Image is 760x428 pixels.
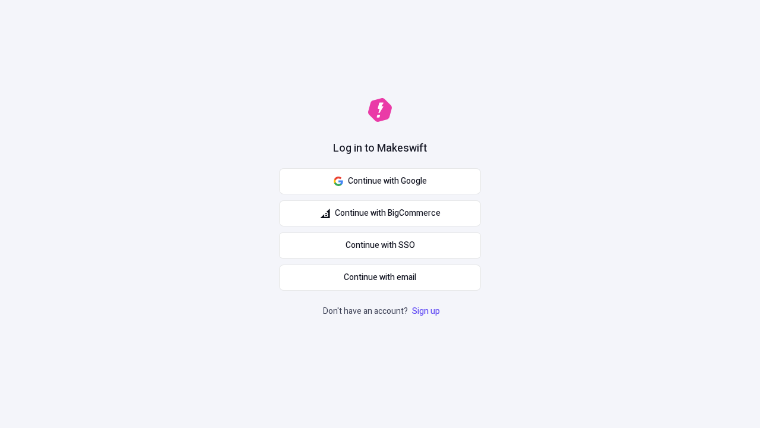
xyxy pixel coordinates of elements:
span: Continue with Google [348,175,427,188]
span: Continue with email [344,271,416,284]
span: Continue with BigCommerce [335,207,441,220]
button: Continue with BigCommerce [279,200,481,226]
p: Don't have an account? [323,305,442,318]
button: Continue with Google [279,168,481,194]
button: Continue with email [279,265,481,291]
a: Sign up [410,305,442,317]
h1: Log in to Makeswift [333,141,427,156]
a: Continue with SSO [279,232,481,259]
